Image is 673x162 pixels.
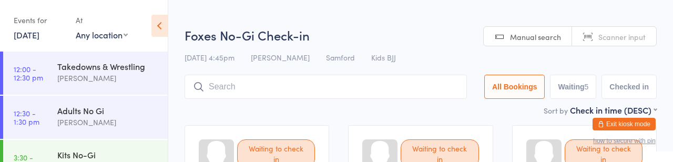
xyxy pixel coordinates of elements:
[585,83,589,91] div: 5
[484,75,545,99] button: All Bookings
[14,12,65,29] div: Events for
[544,105,568,116] label: Sort by
[550,75,596,99] button: Waiting5
[14,65,43,82] time: 12:00 - 12:30 pm
[3,52,168,95] a: 12:00 -12:30 pmTakedowns & Wrestling[PERSON_NAME]
[14,109,39,126] time: 12:30 - 1:30 pm
[570,104,657,116] div: Check in time (DESC)
[57,72,159,84] div: [PERSON_NAME]
[598,32,646,42] span: Scanner input
[185,26,657,44] h2: Foxes No-Gi Check-in
[601,75,657,99] button: Checked in
[185,75,467,99] input: Search
[57,105,159,116] div: Adults No Gi
[57,60,159,72] div: Takedowns & Wrestling
[185,52,234,63] span: [DATE] 4:45pm
[251,52,310,63] span: [PERSON_NAME]
[76,29,128,40] div: Any location
[76,12,128,29] div: At
[14,29,39,40] a: [DATE]
[593,137,656,145] button: how to secure with pin
[3,96,168,139] a: 12:30 -1:30 pmAdults No Gi[PERSON_NAME]
[326,52,355,63] span: Samford
[510,32,561,42] span: Manual search
[593,118,656,130] button: Exit kiosk mode
[57,116,159,128] div: [PERSON_NAME]
[371,52,396,63] span: Kids BJJ
[57,149,159,160] div: Kits No-Gi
